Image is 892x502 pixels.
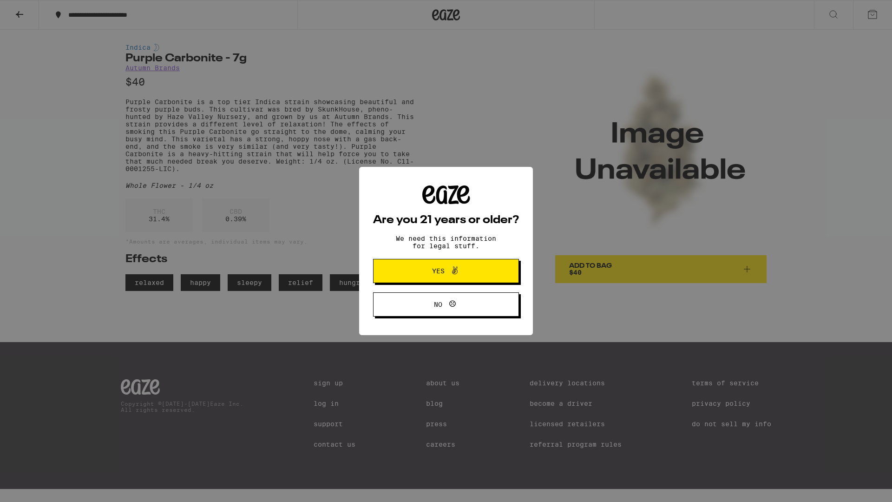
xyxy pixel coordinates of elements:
h2: Are you 21 years or older? [373,215,519,226]
p: We need this information for legal stuff. [388,235,504,250]
span: Yes [432,268,445,274]
span: No [434,301,442,308]
button: Yes [373,259,519,283]
iframe: Opens a widget where you can find more information [834,474,883,497]
button: No [373,292,519,317]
